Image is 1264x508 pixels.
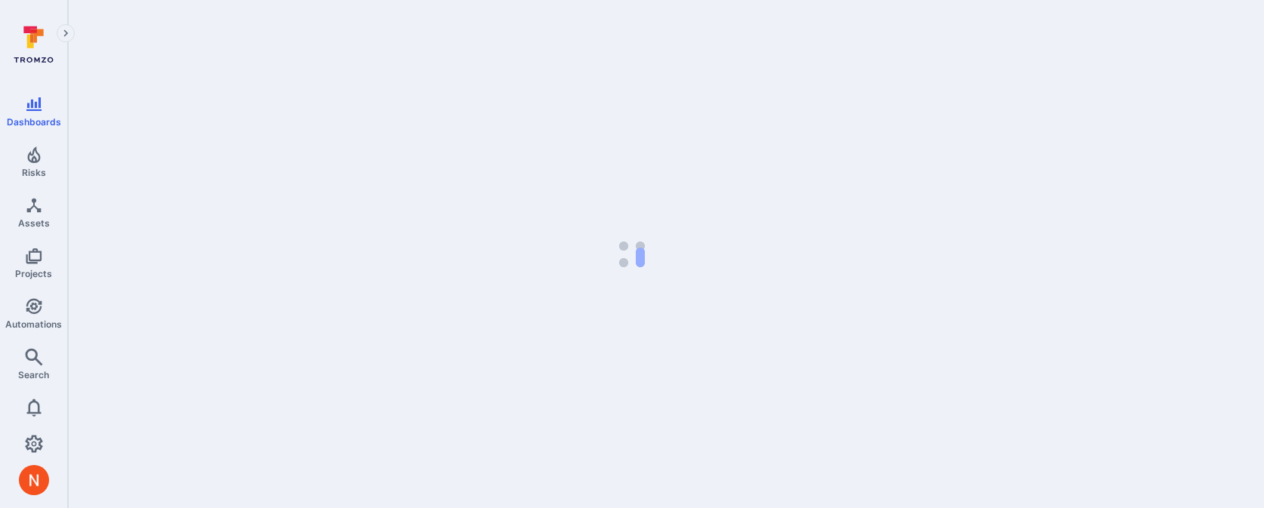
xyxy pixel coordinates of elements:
span: Dashboards [7,116,61,128]
button: Expand navigation menu [57,24,75,42]
div: Neeren Patki [19,465,49,495]
span: Search [18,369,49,380]
span: Automations [5,319,62,330]
span: Projects [15,268,52,279]
span: Risks [22,167,46,178]
span: Assets [18,217,50,229]
img: ACg8ocIprwjrgDQnDsNSk9Ghn5p5-B8DpAKWoJ5Gi9syOE4K59tr4Q=s96-c [19,465,49,495]
i: Expand navigation menu [60,27,71,40]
